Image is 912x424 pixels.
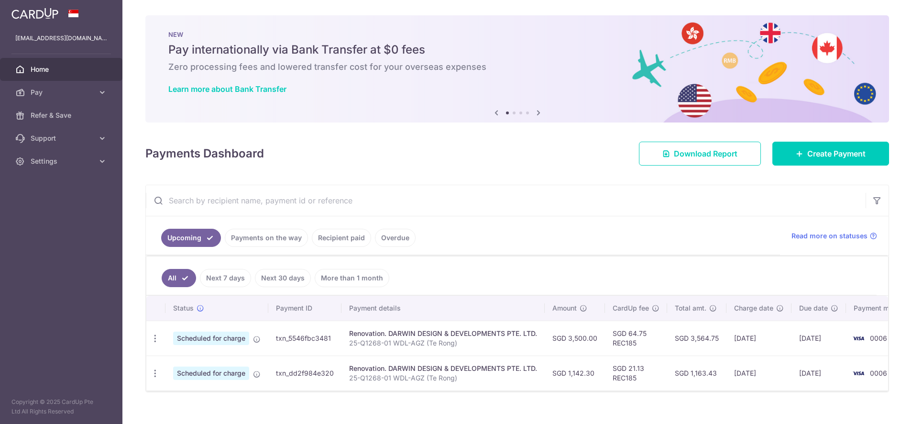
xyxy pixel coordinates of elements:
p: 25-Q1268-01 WDL-AGZ (Te Rong) [349,373,537,383]
a: Recipient paid [312,229,371,247]
img: Bank transfer banner [145,15,889,123]
td: SGD 3,564.75 [667,321,726,356]
a: Next 30 days [255,269,311,287]
td: SGD 64.75 REC185 [605,321,667,356]
th: Payment ID [268,296,341,321]
img: Bank Card [849,368,868,379]
span: Support [31,134,94,143]
span: Download Report [674,148,737,159]
h5: Pay internationally via Bank Transfer at $0 fees [168,42,866,57]
td: SGD 3,500.00 [545,321,605,356]
span: Status [173,303,194,313]
img: Bank Card [849,333,868,344]
p: 25-Q1268-01 WDL-AGZ (Te Rong) [349,338,537,348]
span: Refer & Save [31,111,94,120]
span: Amount [552,303,577,313]
span: Settings [31,156,94,166]
span: 0006 [870,369,887,377]
span: Create Payment [807,148,866,159]
h6: Zero processing fees and lowered transfer cost for your overseas expenses [168,61,866,73]
h4: Payments Dashboard [145,145,264,162]
p: [EMAIL_ADDRESS][DOMAIN_NAME] [15,33,107,43]
a: More than 1 month [315,269,389,287]
a: Download Report [639,142,761,166]
a: Overdue [375,229,416,247]
span: 0006 [870,334,887,342]
a: Learn more about Bank Transfer [168,84,286,94]
iframe: Opens a widget where you can find more information [850,395,902,419]
span: Scheduled for charge [173,367,249,380]
td: txn_dd2f984e320 [268,356,341,391]
td: SGD 21.13 REC185 [605,356,667,391]
span: Charge date [734,303,773,313]
td: SGD 1,142.30 [545,356,605,391]
a: Upcoming [161,229,221,247]
td: [DATE] [791,356,846,391]
span: Scheduled for charge [173,332,249,345]
a: All [162,269,196,287]
th: Payment details [341,296,545,321]
span: Total amt. [675,303,706,313]
span: Due date [799,303,828,313]
span: Pay [31,88,94,97]
span: Read more on statuses [791,231,868,241]
a: Create Payment [772,142,889,166]
p: NEW [168,31,866,38]
span: CardUp fee [613,303,649,313]
div: Renovation. DARWIN DESIGN & DEVELOPMENTS PTE. LTD. [349,364,537,373]
td: SGD 1,163.43 [667,356,726,391]
a: Next 7 days [200,269,251,287]
td: [DATE] [726,356,791,391]
input: Search by recipient name, payment id or reference [146,185,866,216]
td: [DATE] [791,321,846,356]
a: Read more on statuses [791,231,877,241]
div: Renovation. DARWIN DESIGN & DEVELOPMENTS PTE. LTD. [349,329,537,338]
td: [DATE] [726,321,791,356]
a: Payments on the way [225,229,308,247]
td: txn_5546fbc3481 [268,321,341,356]
span: Home [31,65,94,74]
img: CardUp [11,8,58,19]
